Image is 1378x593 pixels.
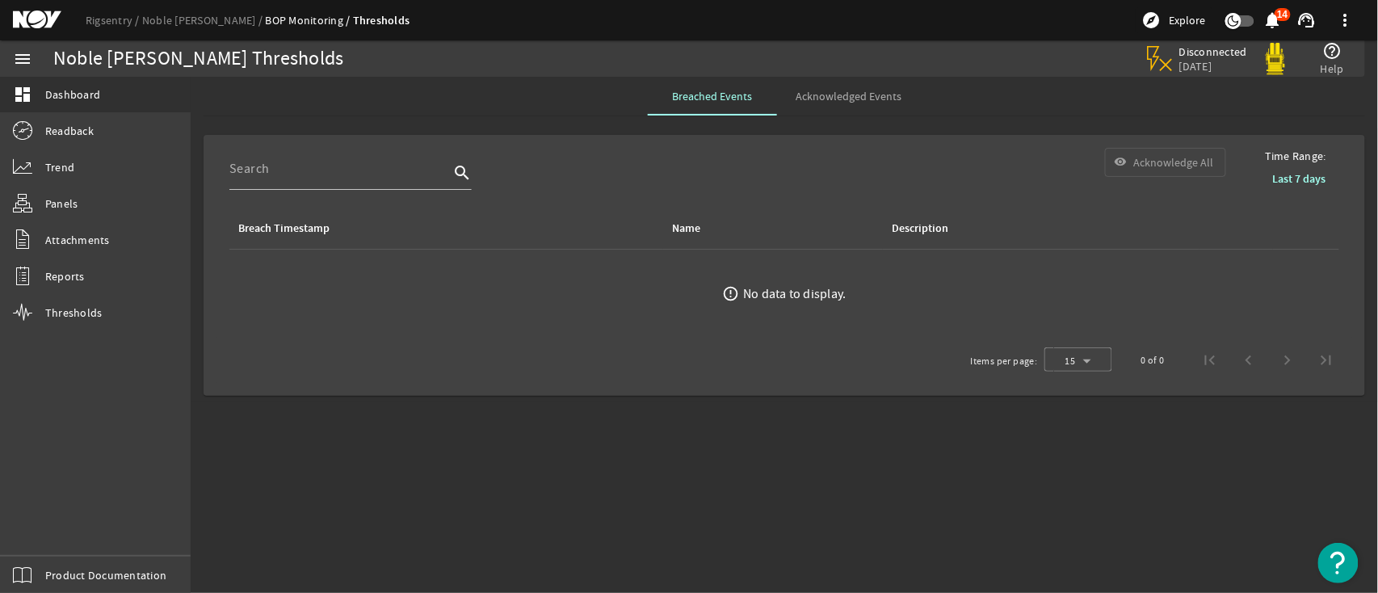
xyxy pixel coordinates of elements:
[236,220,650,238] div: Breach Timestamp
[1326,1,1365,40] button: more_vert
[1321,61,1344,77] span: Help
[672,90,752,102] span: Breached Events
[1179,44,1248,59] span: Disconnected
[45,196,78,212] span: Panels
[45,567,166,583] span: Product Documentation
[229,159,449,179] input: Search
[1273,171,1326,187] b: Last 7 days
[892,220,948,238] div: Description
[796,90,902,102] span: Acknowledged Events
[353,13,410,28] a: Thresholds
[452,163,472,183] i: search
[45,232,110,248] span: Attachments
[238,220,330,238] div: Breach Timestamp
[670,220,870,238] div: Name
[13,85,32,104] mat-icon: dashboard
[1179,59,1248,74] span: [DATE]
[45,268,85,284] span: Reports
[1323,41,1342,61] mat-icon: help_outline
[722,285,739,302] mat-icon: error_outline
[1142,11,1162,30] mat-icon: explore
[53,51,344,67] div: Noble [PERSON_NAME] Thresholds
[1297,11,1317,30] mat-icon: support_agent
[971,353,1038,369] div: Items per page:
[672,220,700,238] div: Name
[1259,43,1292,75] img: Yellowpod.svg
[1318,543,1359,583] button: Open Resource Center
[1141,352,1165,368] div: 0 of 0
[45,305,103,321] span: Thresholds
[266,13,353,27] a: BOP Monitoring
[1260,164,1339,193] button: Last 7 days
[743,286,847,302] div: No data to display.
[142,13,266,27] a: Noble [PERSON_NAME]
[1263,11,1283,30] mat-icon: notifications
[1136,7,1212,33] button: Explore
[45,123,94,139] span: Readback
[1252,148,1339,164] span: Time Range:
[1170,12,1206,28] span: Explore
[45,159,74,175] span: Trend
[1264,12,1281,29] button: 14
[86,13,142,27] a: Rigsentry
[45,86,100,103] span: Dashboard
[889,220,1186,238] div: Description
[13,49,32,69] mat-icon: menu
